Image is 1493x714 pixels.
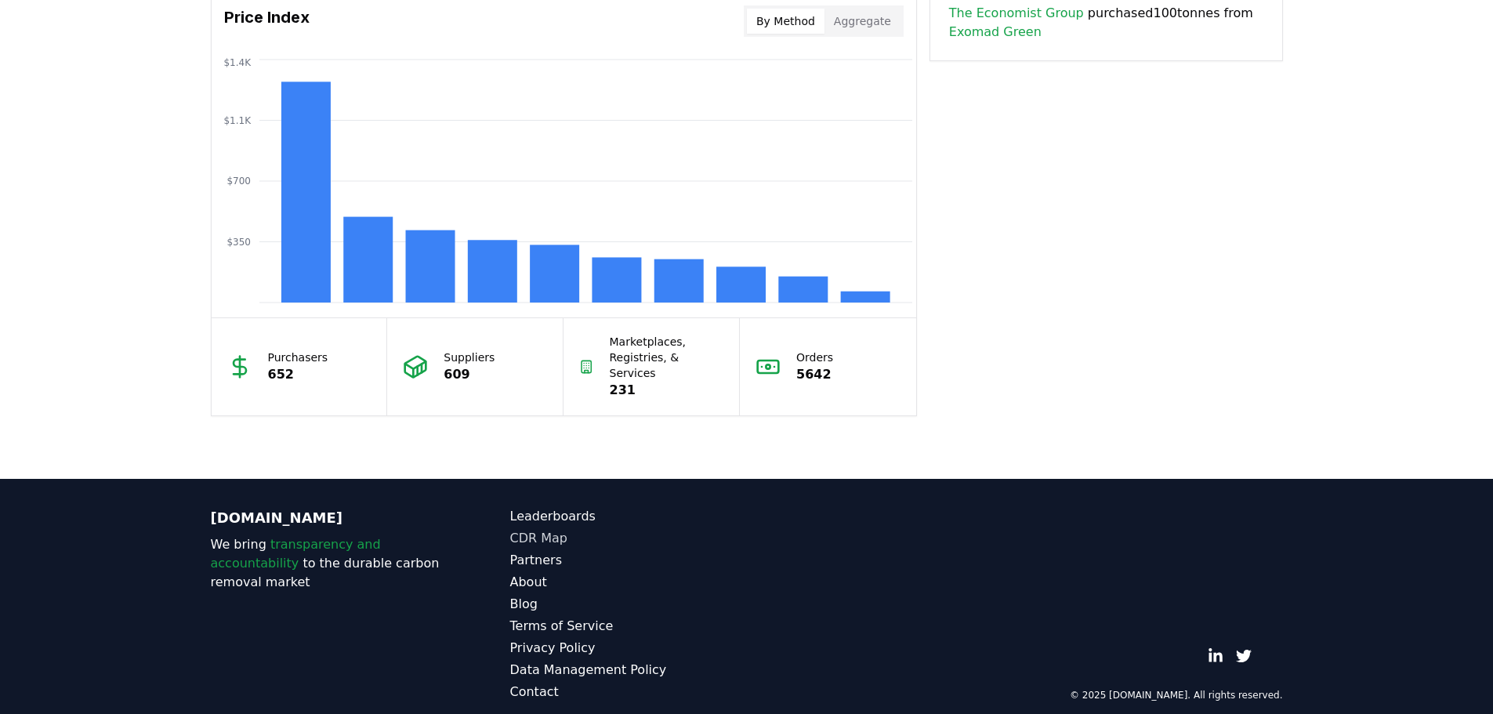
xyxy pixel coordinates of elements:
[610,381,724,400] p: 231
[223,57,252,68] tspan: $1.4K
[949,4,1084,23] a: The Economist Group
[224,5,310,37] h3: Price Index
[1070,689,1283,701] p: © 2025 [DOMAIN_NAME]. All rights reserved.
[510,683,747,701] a: Contact
[747,9,824,34] button: By Method
[510,529,747,548] a: CDR Map
[510,661,747,680] a: Data Management Policy
[610,334,724,381] p: Marketplaces, Registries, & Services
[1208,648,1223,664] a: LinkedIn
[949,23,1042,42] a: Exomad Green
[796,350,833,365] p: Orders
[510,573,747,592] a: About
[510,595,747,614] a: Blog
[268,365,328,384] p: 652
[223,115,252,126] tspan: $1.1K
[510,551,747,570] a: Partners
[949,4,1263,42] span: purchased 100 tonnes from
[1236,648,1252,664] a: Twitter
[510,639,747,658] a: Privacy Policy
[444,350,495,365] p: Suppliers
[510,617,747,636] a: Terms of Service
[226,237,251,248] tspan: $350
[211,507,448,529] p: [DOMAIN_NAME]
[444,365,495,384] p: 609
[226,176,251,187] tspan: $700
[211,537,381,571] span: transparency and accountability
[211,535,448,592] p: We bring to the durable carbon removal market
[796,365,833,384] p: 5642
[510,507,747,526] a: Leaderboards
[268,350,328,365] p: Purchasers
[824,9,901,34] button: Aggregate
